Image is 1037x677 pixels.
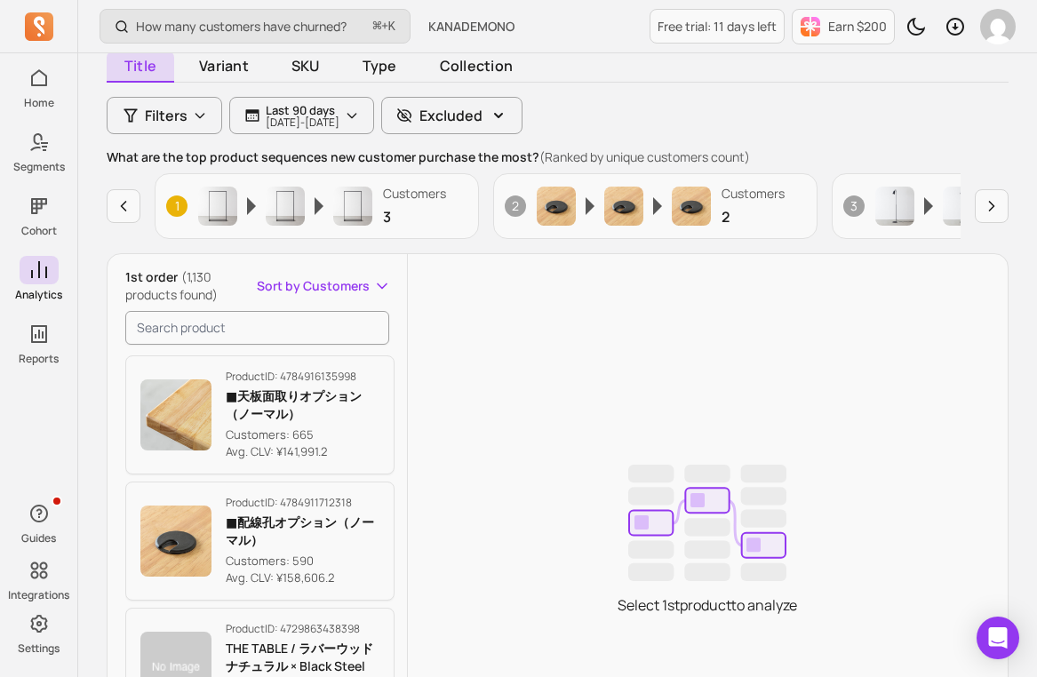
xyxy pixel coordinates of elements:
[419,105,483,126] p: Excluded
[418,11,525,43] button: KANADEMONO
[107,51,174,83] span: Title
[198,187,237,226] img: Product image
[226,426,379,444] p: Customers: 665
[493,173,818,239] button: 2Product imageProduct imageProduct imageCustomers2
[13,160,65,174] p: Segments
[125,268,218,303] span: (1,130 products found)
[21,224,57,238] p: Cohort
[843,195,865,217] span: 3
[226,387,379,423] p: ■天板面取りオプション（ノーマル）
[21,531,56,546] p: Guides
[226,514,379,549] p: ■配線孔オプション（ノーマル）
[650,9,785,44] a: Free trial: 11 days left
[226,370,379,384] p: Product ID: 4784916135998
[539,148,750,165] span: (Ranked by unique customers count)
[226,622,379,636] p: Product ID: 4729863438398
[537,187,576,226] img: Product image
[107,97,222,134] button: Filters
[20,496,59,549] button: Guides
[24,96,54,110] p: Home
[140,379,211,450] img: Product image
[422,51,530,81] span: Collection
[604,187,643,226] img: Product image
[345,51,415,81] span: Type
[658,18,777,36] p: Free trial: 11 days left
[226,569,379,587] p: Avg. CLV: ¥158,606.2
[672,187,711,226] img: Product image
[19,352,59,366] p: Reports
[266,187,305,226] img: Product image
[333,187,372,226] img: Product image
[383,206,446,227] p: 3
[125,482,395,601] button: ProductID: 4784911712318■配線孔オプション（ノーマル）Customers: 590Avg. CLV: ¥158,606.2
[722,206,785,227] p: 2
[107,148,1009,166] p: What are the top product sequences new customer purchase the most?
[943,187,982,226] img: Product image
[381,97,522,134] button: Excluded
[18,641,60,656] p: Settings
[166,195,187,217] span: 1
[181,51,267,81] span: Variant
[383,185,446,203] p: Customers
[505,195,526,217] span: 2
[274,51,338,81] span: SKU
[226,443,379,461] p: Avg. CLV: ¥141,991.2
[428,18,515,36] span: KANADEMONO
[977,617,1019,659] div: Open Intercom Messenger
[226,496,379,510] p: Product ID: 4784911712318
[226,553,379,570] p: Customers: 590
[980,9,1016,44] img: avatar
[388,20,395,34] kbd: K
[125,268,257,304] p: 1st order
[792,9,895,44] button: Earn $200
[15,288,62,302] p: Analytics
[372,16,382,38] kbd: ⌘
[875,187,914,226] img: Product image
[100,9,411,44] button: How many customers have churned?⌘+K
[8,588,69,602] p: Integrations
[229,97,374,134] button: Last 90 days[DATE]-[DATE]
[155,173,479,239] button: 1Product imageProduct imageProduct imageCustomers3
[257,277,391,295] button: Sort by Customers
[226,640,379,675] p: THE TABLE / ラバーウッド ナチュラル × Black Steel
[266,117,339,128] p: [DATE] - [DATE]
[145,105,187,126] span: Filters
[722,185,785,203] p: Customers
[140,506,211,577] img: Product image
[898,9,934,44] button: Toggle dark mode
[125,355,395,474] button: ProductID: 4784916135998■天板面取りオプション（ノーマル）Customers: 665Avg. CLV: ¥141,991.2
[125,311,389,345] input: search product
[257,277,370,295] span: Sort by Customers
[828,18,887,36] p: Earn $200
[373,17,395,36] span: +
[266,103,339,117] p: Last 90 days
[136,18,347,36] p: How many customers have churned?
